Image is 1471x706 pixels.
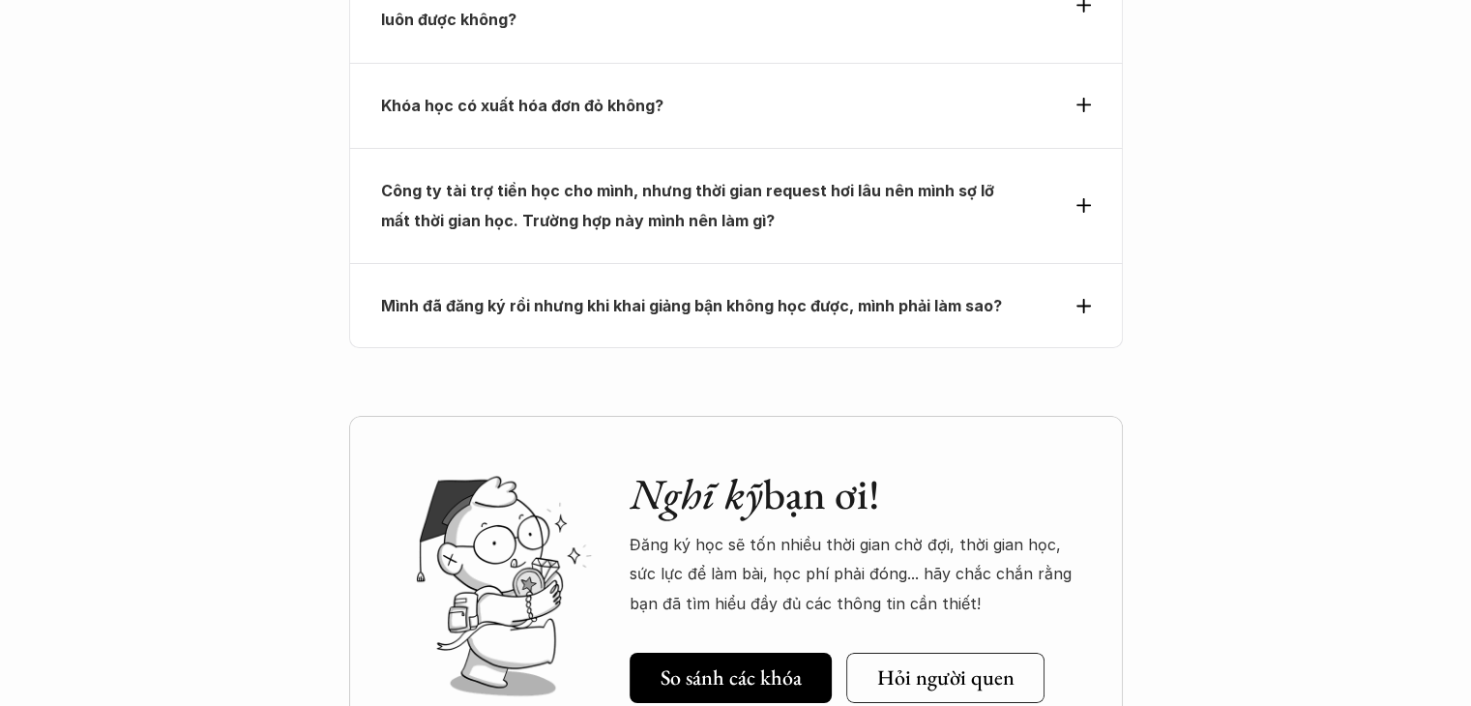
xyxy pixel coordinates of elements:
h2: bạn ơi! [630,469,1084,520]
strong: Khóa học có xuất hóa đơn đỏ không? [381,96,663,115]
h5: Hỏi người quen [877,665,1015,691]
strong: Mình đã đăng ký rồi nhưng khi khai giảng bận không học được, mình phải làm sao? [381,296,1002,315]
strong: Công ty tài trợ tiền học cho mình, nhưng thời gian request hơi lâu nên mình sợ lỡ mất thời gian h... [381,181,998,229]
a: So sánh các khóa [630,653,832,703]
a: Hỏi người quen [846,653,1044,703]
p: Đăng ký học sẽ tốn nhiều thời gian chờ đợi, thời gian học, sức lực để làm bài, học phí phải đóng.... [630,530,1084,618]
h5: So sánh các khóa [661,665,802,691]
em: Nghĩ kỹ [630,466,763,521]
